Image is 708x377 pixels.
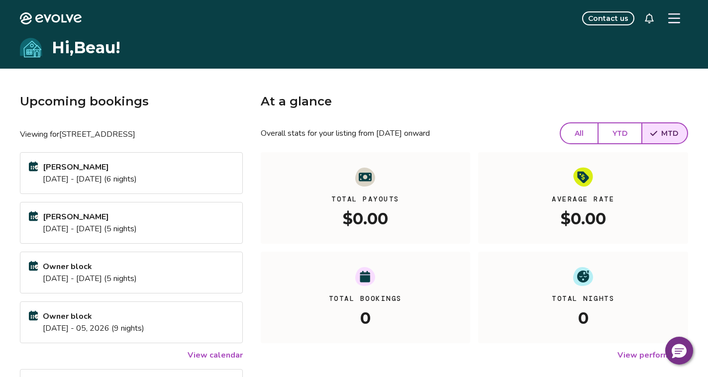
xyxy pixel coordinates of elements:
p: $0.00 [331,205,400,231]
p: [DATE] - [DATE] (6 nights) [43,173,137,185]
button: Hello, have a question? Let’s chat. [665,337,693,365]
p: [DATE] - 05, 2026 (9 nights) [43,322,144,334]
p: Owner block [43,261,137,273]
span: Total Payouts [331,190,400,203]
button: Menu Button [660,4,688,32]
span: All [575,128,584,138]
a: [PERSON_NAME][DATE] - [DATE] (5 nights) [20,202,243,244]
span: Average Rate [552,190,614,203]
a: [PERSON_NAME][DATE] - [DATE] (6 nights) [20,152,243,194]
p: [PERSON_NAME] [43,161,137,173]
a: Owner block[DATE] - [DATE] (5 nights) [20,252,243,293]
p: [DATE] - [DATE] (5 nights) [43,223,137,235]
p: Overall stats for your listing from [DATE] onward [261,127,430,139]
p: 0 [552,304,614,330]
span: Total Bookings [329,290,402,303]
p: Owner block [43,310,144,322]
a: Owner block[DATE] - 05, 2026 (9 nights) [20,301,243,343]
p: $0.00 [552,205,614,231]
span: YTD [612,128,627,138]
a: Home [20,12,82,24]
p: Viewing for [STREET_ADDRESS] [20,128,243,140]
h4: At a glance [261,93,688,110]
span: Contact us [588,13,628,23]
span: MTD [661,128,678,138]
p: 0 [329,304,402,330]
a: View calendar [188,349,243,361]
button: Contact us [582,11,634,25]
h4: Upcoming bookings [20,93,243,110]
span: Total Nights [552,290,614,303]
h1: Hi, Beau ! [52,37,120,59]
a: View performance [617,349,688,361]
p: [PERSON_NAME] [43,211,137,223]
p: [DATE] - [DATE] (5 nights) [43,273,137,284]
